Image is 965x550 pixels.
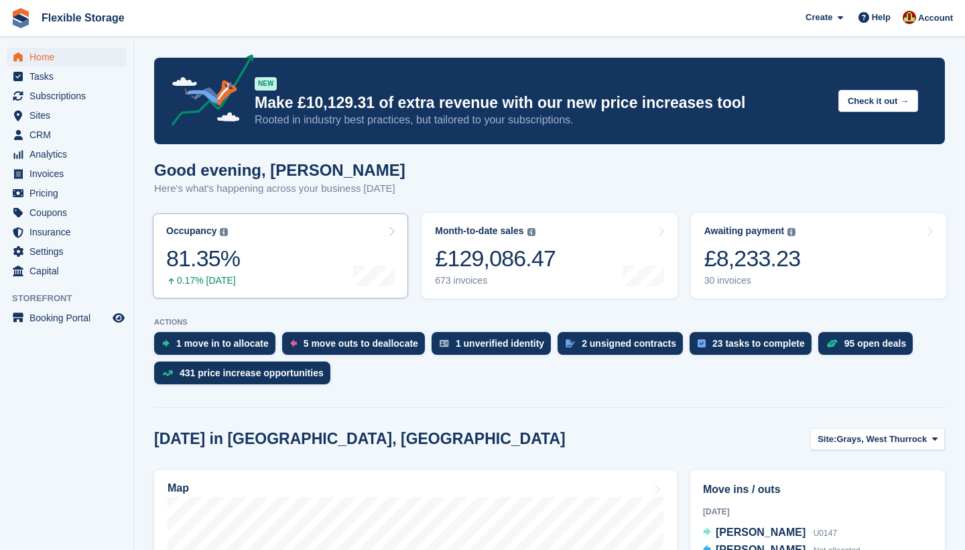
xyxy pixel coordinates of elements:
[166,275,240,286] div: 0.17% [DATE]
[290,339,297,347] img: move_outs_to_deallocate_icon-f764333ba52eb49d3ac5e1228854f67142a1ed5810a6f6cc68b1a99e826820c5.svg
[220,228,228,236] img: icon-info-grey-7440780725fd019a000dd9b08b2336e03edf1995a4989e88bcd33f0948082b44.svg
[7,48,127,66] a: menu
[435,225,523,237] div: Month-to-date sales
[806,11,832,24] span: Create
[29,145,110,164] span: Analytics
[872,11,891,24] span: Help
[153,213,408,298] a: Occupancy 81.35% 0.17% [DATE]
[712,338,805,349] div: 23 tasks to complete
[29,223,110,241] span: Insurance
[7,184,127,203] a: menu
[29,184,110,203] span: Pricing
[29,262,110,280] span: Capital
[456,338,544,349] div: 1 unverified identity
[36,7,130,29] a: Flexible Storage
[176,338,269,349] div: 1 move in to allocate
[704,245,801,272] div: £8,233.23
[29,67,110,86] span: Tasks
[703,482,932,498] h2: Move ins / outs
[814,529,837,538] span: U0147
[154,161,405,179] h1: Good evening, [PERSON_NAME]
[166,245,240,272] div: 81.35%
[716,527,806,538] span: [PERSON_NAME]
[154,318,945,327] p: ACTIONS
[435,275,556,286] div: 673 invoices
[255,113,828,127] p: Rooted in industry best practices, but tailored to your subscriptions.
[154,181,405,197] p: Here's what's happening across your business [DATE]
[422,213,677,298] a: Month-to-date sales £129,086.47 673 invoices
[7,203,127,222] a: menu
[7,262,127,280] a: menu
[168,482,189,494] h2: Map
[7,223,127,241] a: menu
[7,242,127,261] a: menu
[304,338,418,349] div: 5 move outs to deallocate
[162,370,173,376] img: price_increase_opportunities-93ffe204e8149a01c8c9dc8f82e8f89637d9d84a8eef4429ea346261dce0b2c0.svg
[154,332,282,362] a: 1 move in to allocate
[29,164,110,183] span: Invoices
[29,106,110,125] span: Sites
[704,275,801,286] div: 30 invoices
[282,332,432,362] a: 5 move outs to deallocate
[29,125,110,144] span: CRM
[29,203,110,222] span: Coupons
[818,332,920,362] a: 95 open deals
[7,87,127,105] a: menu
[826,339,838,348] img: deal-1b604bf984904fb50ccaf53a9ad4b4a5d6e5aea283cecdc64d6e3604feb123c2.svg
[787,228,795,236] img: icon-info-grey-7440780725fd019a000dd9b08b2336e03edf1995a4989e88bcd33f0948082b44.svg
[29,48,110,66] span: Home
[435,245,556,272] div: £129,086.47
[154,430,566,448] h2: [DATE] in [GEOGRAPHIC_DATA], [GEOGRAPHIC_DATA]
[836,433,927,446] span: Grays, West Thurrock
[432,332,558,362] a: 1 unverified identity
[12,292,133,305] span: Storefront
[111,310,127,326] a: Preview store
[903,11,916,24] img: David Jones
[844,338,907,349] div: 95 open deals
[154,362,337,391] a: 431 price increase opportunities
[255,93,828,113] p: Make £10,129.31 of extra revenue with our new price increases tool
[703,525,837,542] a: [PERSON_NAME] U0147
[162,339,170,347] img: move_ins_to_allocate_icon-fdf77a2bb77ea45bf5b3d319d69a93e2d87916cf1d5bf7949dd705db3b84f3ca.svg
[11,8,31,28] img: stora-icon-8386f47178a22dfd0bd8f6a31ec36ba5ce8667c1dd55bd0f319d3a0aa187defe.svg
[7,164,127,183] a: menu
[7,67,127,86] a: menu
[7,125,127,144] a: menu
[698,339,706,347] img: task-75834270c22a3079a89374b754ae025e5fb1db73e45f91037f5363f120a921f8.svg
[29,309,110,327] span: Booking Portal
[160,54,254,131] img: price-adjustments-announcement-icon-8257ccfd72463d97f412b2fc003d46551f7dbcb40ab6d574587a9cd5c0d94...
[558,332,690,362] a: 2 unsigned contracts
[7,106,127,125] a: menu
[255,77,277,91] div: NEW
[180,368,324,378] div: 431 price increase opportunities
[440,339,449,347] img: verify_identity-adf6edd0f0f0b5bbfe63781bf79b02c33cf7c696d77639b501bdc392416b5a36.svg
[29,242,110,261] span: Settings
[7,145,127,164] a: menu
[703,506,932,518] div: [DATE]
[566,339,575,347] img: contract_signature_icon-13c848040528278c33f63329250d36e43548de30e8caae1d1a13099fd9432cc5.svg
[691,213,946,298] a: Awaiting payment £8,233.23 30 invoices
[29,87,110,105] span: Subscriptions
[704,225,785,237] div: Awaiting payment
[7,309,127,327] a: menu
[918,11,953,25] span: Account
[690,332,818,362] a: 23 tasks to complete
[818,433,836,446] span: Site:
[838,90,918,112] button: Check it out →
[810,428,945,450] button: Site: Grays, West Thurrock
[166,225,216,237] div: Occupancy
[582,338,676,349] div: 2 unsigned contracts
[527,228,535,236] img: icon-info-grey-7440780725fd019a000dd9b08b2336e03edf1995a4989e88bcd33f0948082b44.svg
